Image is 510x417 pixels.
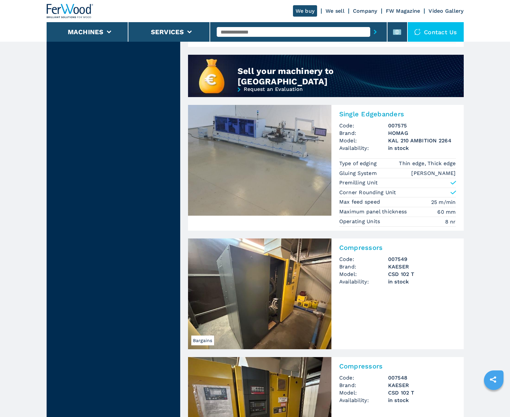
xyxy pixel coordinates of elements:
h2: Compressors [339,362,456,370]
span: Code: [339,122,388,129]
p: Corner Rounding Unit [339,189,396,196]
img: Ferwood [47,4,94,18]
em: 60 mm [437,208,456,216]
a: Request an Evaluation [188,87,464,108]
span: Availability: [339,278,388,285]
h3: CSD 102 T [388,389,456,396]
img: Contact us [414,29,421,35]
h3: KAESER [388,381,456,389]
a: Compressors KAESER CSD 102 TBargainsCompressorsCode:007549Brand:KAESERModel:CSD 102 TAvailability... [188,238,464,349]
div: Contact us [408,22,464,42]
a: Company [353,8,377,14]
iframe: Chat [482,388,505,412]
button: submit-button [370,24,380,39]
p: Operating Units [339,218,382,225]
span: Model: [339,270,388,278]
button: Services [151,28,184,36]
em: [PERSON_NAME] [411,169,456,177]
span: Brand: [339,381,388,389]
h3: CSD 102 T [388,270,456,278]
em: 25 m/min [431,198,456,206]
p: Gluing System [339,170,379,177]
span: in stock [388,278,456,285]
h2: Compressors [339,244,456,252]
button: Machines [68,28,104,36]
p: Type of edging [339,160,379,167]
a: Video Gallery [429,8,463,14]
span: Brand: [339,129,388,137]
em: 8 nr [445,218,456,225]
h3: KAL 210 AMBITION 2264 [388,137,456,144]
a: We buy [293,5,317,17]
span: in stock [388,396,456,404]
a: Single Edgebanders HOMAG KAL 210 AMBITION 2264Single EdgebandersCode:007575Brand:HOMAGModel:KAL 2... [188,105,464,231]
span: Availability: [339,396,388,404]
img: Compressors KAESER CSD 102 T [188,238,331,349]
span: Availability: [339,144,388,152]
a: We sell [326,8,344,14]
span: in stock [388,144,456,152]
p: Maximum panel thickness [339,208,409,215]
div: Sell your machinery to [GEOGRAPHIC_DATA] [238,66,418,87]
h2: Single Edgebanders [339,110,456,118]
span: Brand: [339,263,388,270]
h3: 007548 [388,374,456,381]
span: Model: [339,137,388,144]
span: Code: [339,255,388,263]
p: Premilling Unit [339,179,378,186]
a: FW Magazine [386,8,420,14]
img: Single Edgebanders HOMAG KAL 210 AMBITION 2264 [188,105,331,216]
h3: KAESER [388,263,456,270]
h3: 007549 [388,255,456,263]
span: Code: [339,374,388,381]
span: Model: [339,389,388,396]
p: Max feed speed [339,198,382,206]
h3: HOMAG [388,129,456,137]
h3: 007575 [388,122,456,129]
span: Bargains [191,336,214,345]
em: Thin edge, Thick edge [399,160,456,167]
a: sharethis [485,371,501,388]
